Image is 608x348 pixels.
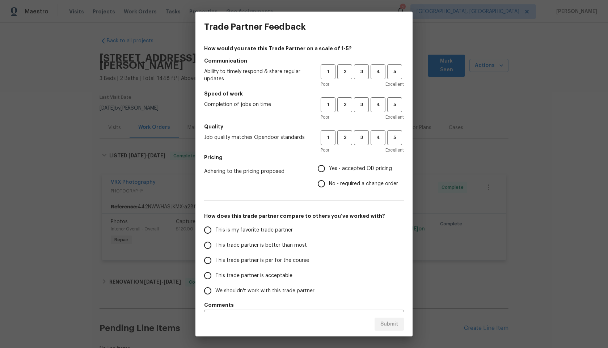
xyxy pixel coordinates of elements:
[204,45,404,52] h4: How would you rate this Trade Partner on a scale of 1-5?
[204,301,404,309] h5: Comments
[354,97,369,112] button: 3
[388,68,401,76] span: 5
[371,64,385,79] button: 4
[388,133,401,142] span: 5
[215,242,307,249] span: This trade partner is better than most
[387,130,402,145] button: 5
[321,101,335,109] span: 1
[354,64,369,79] button: 3
[321,130,335,145] button: 1
[337,130,352,145] button: 2
[355,68,368,76] span: 3
[371,130,385,145] button: 4
[371,101,385,109] span: 4
[329,165,392,173] span: Yes - accepted OD pricing
[321,97,335,112] button: 1
[204,90,404,97] h5: Speed of work
[371,97,385,112] button: 4
[321,114,329,121] span: Poor
[321,64,335,79] button: 1
[204,22,306,32] h3: Trade Partner Feedback
[318,161,404,191] div: Pricing
[215,226,293,234] span: This is my favorite trade partner
[338,133,351,142] span: 2
[321,147,329,154] span: Poor
[215,287,314,295] span: We shouldn't work with this trade partner
[204,154,404,161] h5: Pricing
[204,57,404,64] h5: Communication
[371,133,385,142] span: 4
[387,97,402,112] button: 5
[204,168,306,175] span: Adhering to the pricing proposed
[338,68,351,76] span: 2
[204,68,309,82] span: Ability to timely respond & share regular updates
[385,147,404,154] span: Excellent
[321,68,335,76] span: 1
[354,130,369,145] button: 3
[204,212,404,220] h5: How does this trade partner compare to others you’ve worked with?
[329,180,398,188] span: No - required a change order
[215,272,292,280] span: This trade partner is acceptable
[355,133,368,142] span: 3
[204,123,404,130] h5: Quality
[385,81,404,88] span: Excellent
[204,134,309,141] span: Job quality matches Opendoor standards
[388,101,401,109] span: 5
[371,68,385,76] span: 4
[385,114,404,121] span: Excellent
[215,257,309,264] span: This trade partner is par for the course
[204,101,309,108] span: Completion of jobs on time
[321,81,329,88] span: Poor
[355,101,368,109] span: 3
[337,97,352,112] button: 2
[337,64,352,79] button: 2
[338,101,351,109] span: 2
[321,133,335,142] span: 1
[204,222,404,298] div: How does this trade partner compare to others you’ve worked with?
[387,64,402,79] button: 5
